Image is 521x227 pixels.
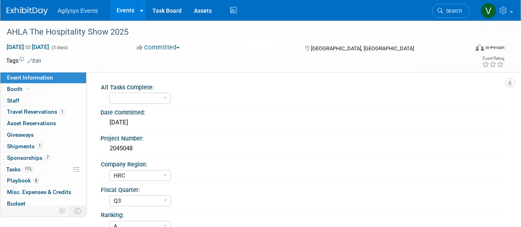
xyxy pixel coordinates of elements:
a: Booth [0,84,86,95]
span: Shipments [7,143,43,150]
span: Booth [7,86,32,92]
span: 8 [33,178,39,184]
div: Project Number: [100,132,505,143]
span: Event Information [7,74,53,81]
a: Search [432,4,470,18]
a: Staff [0,95,86,106]
span: Tasks [6,166,34,173]
td: Personalize Event Tab Strip [55,206,70,216]
div: Date Committed: [100,106,505,117]
div: AHLA The Hospitality Show 2025 [4,25,462,40]
img: Vaitiare Munoz [481,3,496,19]
span: Playbook [7,177,39,184]
div: Ranking: [101,209,501,219]
span: Budget [7,200,26,207]
div: Fiscal Quarter: [101,184,501,194]
a: Misc. Expenses & Credits [0,187,86,198]
span: [DATE] [DATE] [6,43,49,51]
div: [DATE] [107,116,498,129]
span: Staff [7,97,19,104]
div: Event Format [432,43,505,55]
span: Sponsorships [7,154,51,161]
a: Edit [28,58,41,64]
i: Booth reservation complete [26,87,30,91]
a: Shipments1 [0,141,86,152]
span: 1 [59,109,65,115]
div: In-Person [485,44,505,51]
span: [GEOGRAPHIC_DATA], [GEOGRAPHIC_DATA] [311,45,414,51]
div: Event Rating [482,56,504,61]
span: 1 [37,143,43,149]
span: 11% [23,166,34,172]
span: Travel Reservations [7,108,65,115]
td: Tags [6,56,41,65]
td: Toggle Event Tabs [70,206,86,216]
span: (3 days) [51,45,68,50]
img: ExhibitDay [7,7,48,15]
a: Tasks11% [0,164,86,175]
a: Asset Reservations [0,118,86,129]
span: Agilysys Events [58,7,98,14]
span: Misc. Expenses & Credits [7,189,71,195]
span: Asset Reservations [7,120,56,126]
span: Giveaways [7,131,34,138]
a: Sponsorships7 [0,152,86,164]
span: to [24,44,32,50]
a: Giveaways [0,129,86,140]
a: Travel Reservations1 [0,106,86,117]
img: Format-Inperson.png [476,44,484,51]
span: 7 [44,154,51,161]
span: Search [443,8,462,14]
div: Company Region: [101,158,501,168]
a: Playbook8 [0,175,86,186]
a: Event Information [0,72,86,83]
div: All Tasks Complete: [101,81,501,91]
button: Committed [134,43,183,52]
a: Budget [0,198,86,209]
div: 2045048 [107,142,498,155]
